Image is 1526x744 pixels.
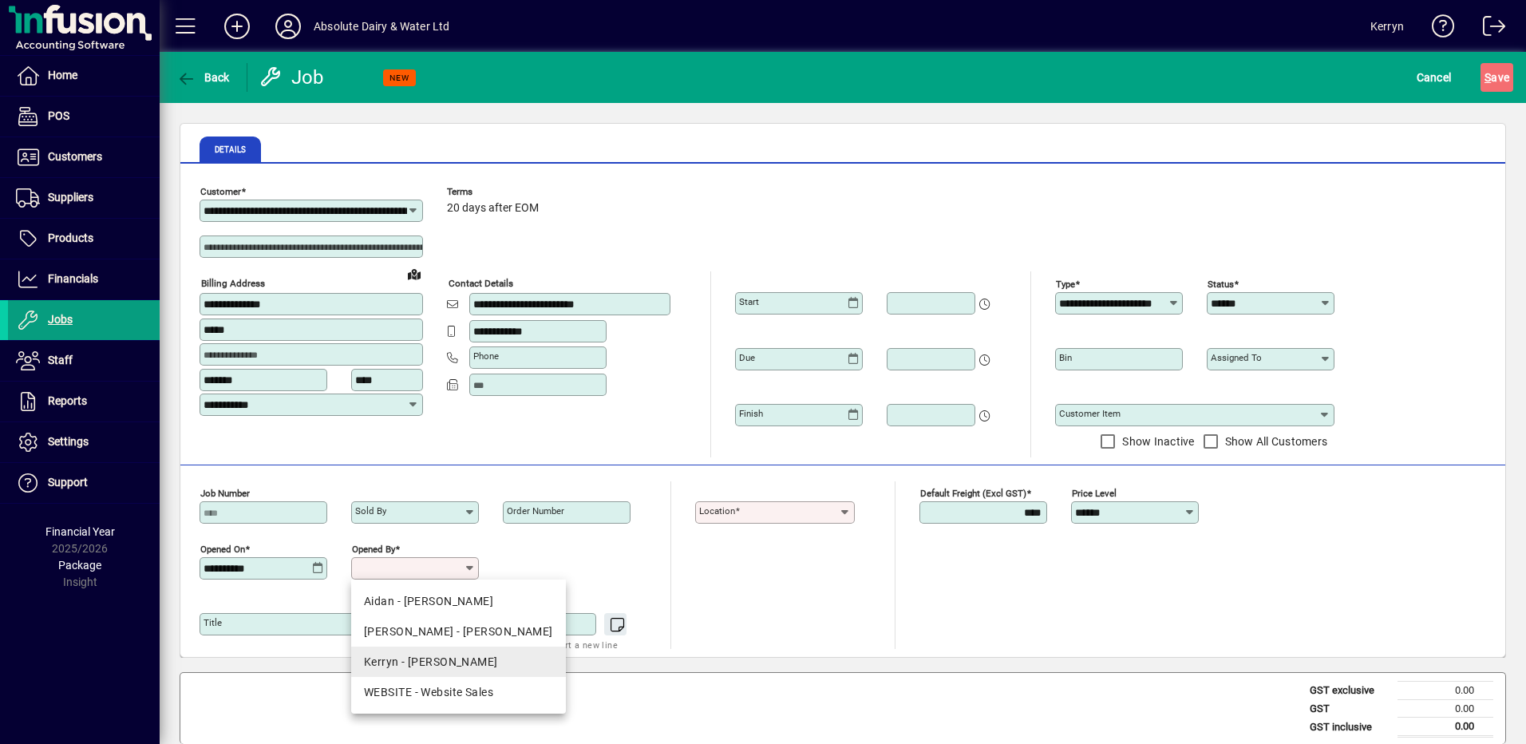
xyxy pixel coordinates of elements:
[1302,682,1398,700] td: GST exclusive
[1413,63,1456,92] button: Cancel
[1420,3,1455,55] a: Knowledge Base
[48,232,93,244] span: Products
[48,109,69,122] span: POS
[8,56,160,96] a: Home
[48,394,87,407] span: Reports
[507,505,564,516] mat-label: Order number
[389,73,409,83] span: NEW
[1208,279,1234,290] mat-label: Status
[364,623,553,640] div: [PERSON_NAME] - [PERSON_NAME]
[1484,65,1509,90] span: ave
[1398,718,1493,737] td: 0.00
[8,97,160,137] a: POS
[48,272,98,285] span: Financials
[48,354,73,366] span: Staff
[473,350,499,362] mat-label: Phone
[1417,65,1452,90] span: Cancel
[364,684,553,701] div: WEBSITE - Website Sales
[351,616,566,647] mat-option: Dan - Dan Simpson
[401,261,427,287] a: View on map
[45,525,115,538] span: Financial Year
[160,63,247,92] app-page-header-button: Back
[259,65,327,90] div: Job
[8,259,160,299] a: Financials
[176,71,230,84] span: Back
[172,63,234,92] button: Back
[8,137,160,177] a: Customers
[212,12,263,41] button: Add
[263,12,314,41] button: Profile
[48,150,102,163] span: Customers
[200,544,245,555] mat-label: Opened On
[1072,488,1117,499] mat-label: Price Level
[1370,14,1404,39] div: Kerryn
[739,352,755,363] mat-label: Due
[1119,433,1194,449] label: Show Inactive
[699,505,735,516] mat-label: Location
[1398,682,1493,700] td: 0.00
[215,146,246,154] span: Details
[8,219,160,259] a: Products
[1302,699,1398,718] td: GST
[314,14,450,39] div: Absolute Dairy & Water Ltd
[1398,699,1493,718] td: 0.00
[1059,408,1121,419] mat-label: Customer Item
[1471,3,1506,55] a: Logout
[8,422,160,462] a: Settings
[8,382,160,421] a: Reports
[739,408,763,419] mat-label: Finish
[739,296,759,307] mat-label: Start
[920,488,1026,499] mat-label: Default Freight (excl GST)
[447,202,539,215] span: 20 days after EOM
[8,178,160,218] a: Suppliers
[351,586,566,616] mat-option: Aidan - Aidan Wright
[48,313,73,326] span: Jobs
[48,69,77,81] span: Home
[447,187,543,197] span: Terms
[1211,352,1262,363] mat-label: Assigned to
[352,544,395,555] mat-label: Opened by
[355,505,386,516] mat-label: Sold by
[8,463,160,503] a: Support
[364,593,553,610] div: Aidan - [PERSON_NAME]
[351,647,566,677] mat-option: Kerryn - Kerryn Simpson
[364,654,553,671] div: Kerryn - [PERSON_NAME]
[200,186,241,197] mat-label: Customer
[1481,63,1513,92] button: Save
[1302,718,1398,737] td: GST inclusive
[1222,433,1328,449] label: Show All Customers
[1056,279,1075,290] mat-label: Type
[204,617,222,628] mat-label: Title
[48,476,88,489] span: Support
[1484,71,1491,84] span: S
[8,341,160,381] a: Staff
[351,677,566,707] mat-option: WEBSITE - Website Sales
[1059,352,1072,363] mat-label: Bin
[58,559,101,572] span: Package
[200,488,250,499] mat-label: Job number
[48,191,93,204] span: Suppliers
[48,435,89,448] span: Settings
